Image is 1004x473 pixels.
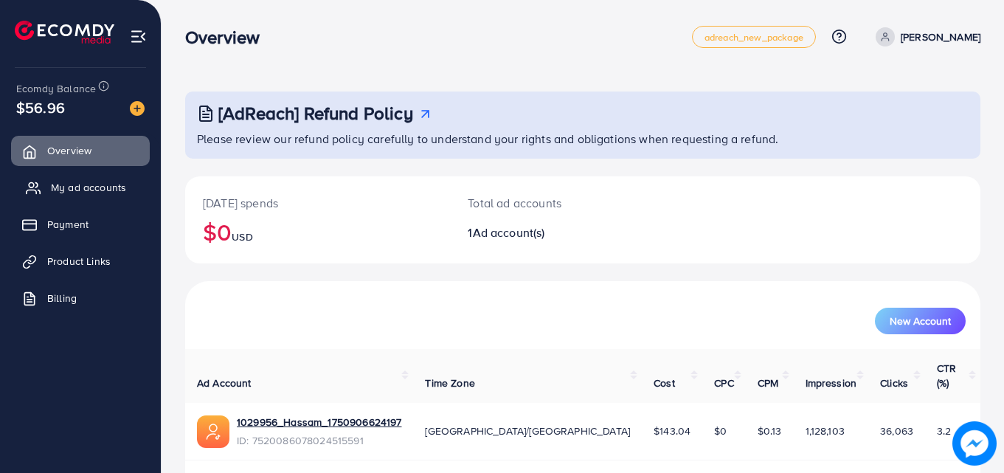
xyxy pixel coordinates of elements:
span: adreach_new_package [704,32,803,42]
span: $56.96 [16,97,65,118]
h3: [AdReach] Refund Policy [218,103,413,124]
span: ID: 7520086078024515591 [237,433,401,448]
span: Billing [47,291,77,305]
img: logo [15,21,114,44]
span: Ad Account [197,376,252,390]
span: Payment [47,217,89,232]
a: Product Links [11,246,150,276]
p: Total ad accounts [468,194,631,212]
p: Please review our refund policy carefully to understand your rights and obligations when requesti... [197,130,972,148]
span: CPM [758,376,778,390]
img: image [130,101,145,116]
a: Overview [11,136,150,165]
a: 1029956_Hassam_1750906624197 [237,415,401,429]
span: 3.2 [937,424,951,438]
a: Payment [11,210,150,239]
button: New Account [875,308,966,334]
h3: Overview [185,27,271,48]
span: Product Links [47,254,111,269]
img: menu [130,28,147,45]
a: My ad accounts [11,173,150,202]
span: Overview [47,143,91,158]
img: image [952,421,997,466]
h2: $0 [203,218,432,246]
span: New Account [890,316,951,326]
span: 36,063 [880,424,913,438]
span: Impression [806,376,857,390]
img: ic-ads-acc.e4c84228.svg [197,415,229,448]
span: My ad accounts [51,180,126,195]
span: CPC [714,376,733,390]
span: [GEOGRAPHIC_DATA]/[GEOGRAPHIC_DATA] [425,424,630,438]
h2: 1 [468,226,631,240]
a: adreach_new_package [692,26,816,48]
span: Clicks [880,376,908,390]
span: USD [232,229,252,244]
p: [PERSON_NAME] [901,28,980,46]
span: Time Zone [425,376,474,390]
span: $0 [714,424,727,438]
span: $143.04 [654,424,690,438]
span: CTR (%) [937,361,956,390]
a: Billing [11,283,150,313]
a: [PERSON_NAME] [870,27,980,46]
span: Ad account(s) [473,224,545,241]
p: [DATE] spends [203,194,432,212]
span: $0.13 [758,424,782,438]
span: Ecomdy Balance [16,81,96,96]
span: 1,128,103 [806,424,845,438]
span: Cost [654,376,675,390]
